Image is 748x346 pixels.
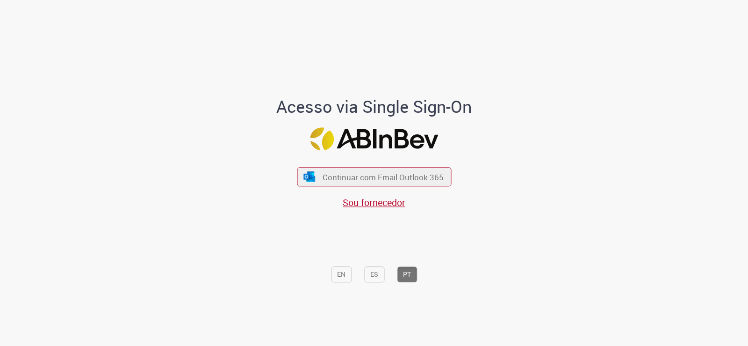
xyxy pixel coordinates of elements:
[397,266,417,282] button: PT
[303,172,316,182] img: ícone Azure/Microsoft 360
[343,196,405,209] a: Sou fornecedor
[323,171,444,182] span: Continuar com Email Outlook 365
[331,266,352,282] button: EN
[364,266,384,282] button: ES
[297,167,451,186] button: ícone Azure/Microsoft 360 Continuar com Email Outlook 365
[310,127,438,150] img: Logo ABInBev
[245,98,504,117] h1: Acesso via Single Sign-On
